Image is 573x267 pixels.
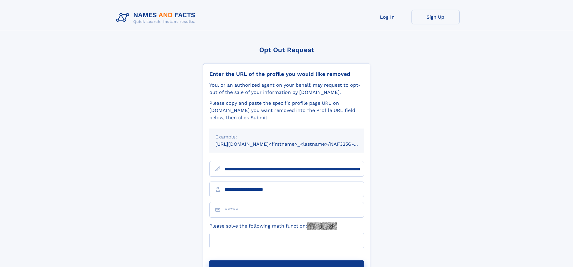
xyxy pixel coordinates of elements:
[215,141,375,147] small: [URL][DOMAIN_NAME]<firstname>_<lastname>/NAF325G-xxxxxxxx
[114,10,200,26] img: Logo Names and Facts
[363,10,411,24] a: Log In
[411,10,460,24] a: Sign Up
[209,71,364,77] div: Enter the URL of the profile you would like removed
[209,82,364,96] div: You, or an authorized agent on your behalf, may request to opt-out of the sale of your informatio...
[209,100,364,121] div: Please copy and paste the specific profile page URL on [DOMAIN_NAME] you want removed into the Pr...
[215,133,358,141] div: Example:
[209,222,337,230] label: Please solve the following math function:
[203,46,370,54] div: Opt Out Request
